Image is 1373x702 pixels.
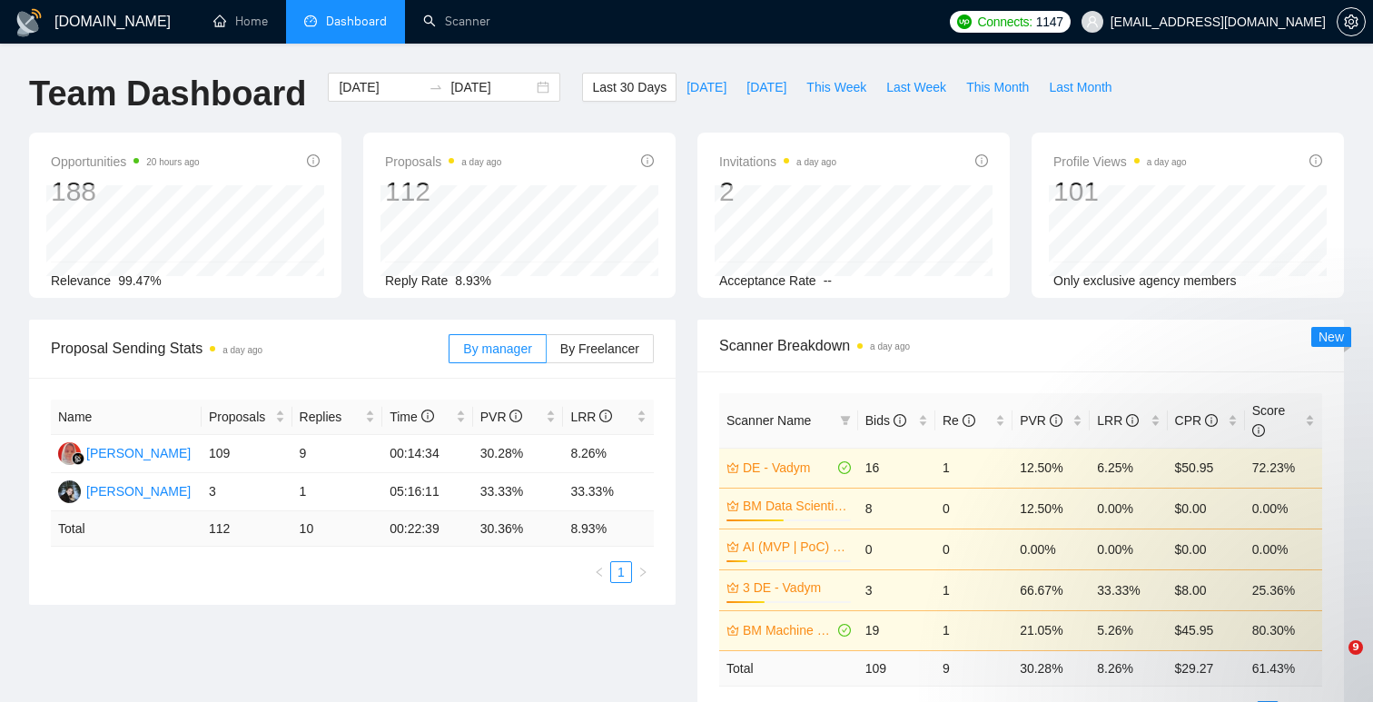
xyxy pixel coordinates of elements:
[1245,448,1322,488] td: 72.23%
[421,410,434,422] span: info-circle
[726,581,739,594] span: crown
[582,73,677,102] button: Last 30 Days
[202,473,292,511] td: 3
[719,650,858,686] td: Total
[1039,73,1121,102] button: Last Month
[1012,488,1090,529] td: 12.50%
[326,14,387,29] span: Dashboard
[726,540,739,553] span: crown
[1090,488,1167,529] td: 0.00%
[963,414,975,427] span: info-circle
[796,73,876,102] button: This Week
[840,415,851,426] span: filter
[51,273,111,288] span: Relevance
[1348,640,1363,655] span: 9
[58,480,81,503] img: LB
[677,73,736,102] button: [DATE]
[824,273,832,288] span: --
[592,77,667,97] span: Last 30 Days
[1245,650,1322,686] td: 61.43 %
[588,561,610,583] button: left
[1319,330,1344,344] span: New
[1036,12,1063,32] span: 1147
[385,273,448,288] span: Reply Rate
[146,157,199,167] time: 20 hours ago
[806,77,866,97] span: This Week
[385,151,501,173] span: Proposals
[51,400,202,435] th: Name
[51,151,200,173] span: Opportunities
[966,77,1029,97] span: This Month
[1252,403,1286,438] span: Score
[1012,569,1090,610] td: 66.67%
[570,410,612,424] span: LRR
[560,341,639,356] span: By Freelancer
[51,337,449,360] span: Proposal Sending Stats
[1012,610,1090,650] td: 21.05%
[894,414,906,427] span: info-circle
[1012,529,1090,569] td: 0.00%
[1090,650,1167,686] td: 8.26 %
[743,537,847,557] a: AI (MVP | PoC) - [PERSON_NAME]
[632,561,654,583] button: right
[935,610,1012,650] td: 1
[292,473,383,511] td: 1
[473,473,564,511] td: 33.33%
[588,561,610,583] li: Previous Page
[463,341,531,356] span: By manager
[563,511,654,547] td: 8.93 %
[429,80,443,94] span: to
[382,473,473,511] td: 05:16:11
[858,569,935,610] td: 3
[1020,413,1062,428] span: PVR
[610,561,632,583] li: 1
[292,511,383,547] td: 10
[1053,273,1237,288] span: Only exclusive agency members
[726,499,739,512] span: crown
[641,154,654,167] span: info-circle
[304,15,317,27] span: dashboard
[736,73,796,102] button: [DATE]
[719,273,816,288] span: Acceptance Rate
[1309,154,1322,167] span: info-circle
[1097,413,1139,428] span: LRR
[594,567,605,578] span: left
[1311,640,1355,684] iframe: Intercom live chat
[1147,157,1187,167] time: a day ago
[429,80,443,94] span: swap-right
[935,650,1012,686] td: 9
[382,435,473,473] td: 00:14:34
[51,511,202,547] td: Total
[611,562,631,582] a: 1
[858,650,935,686] td: 109
[743,496,847,516] a: BM Data Scientist - [PERSON_NAME]
[1053,174,1187,209] div: 101
[743,620,835,640] a: BM Machine Learning Engineer - [PERSON_NAME]
[975,154,988,167] span: info-circle
[1053,151,1187,173] span: Profile Views
[870,341,910,351] time: a day ago
[1337,15,1366,29] a: setting
[480,410,523,424] span: PVR
[202,435,292,473] td: 109
[719,334,1322,357] span: Scanner Breakdown
[509,410,522,422] span: info-circle
[51,174,200,209] div: 188
[1205,414,1218,427] span: info-circle
[390,410,433,424] span: Time
[935,448,1012,488] td: 1
[1050,414,1062,427] span: info-circle
[461,157,501,167] time: a day ago
[719,151,836,173] span: Invitations
[450,77,533,97] input: End date
[1168,650,1245,686] td: $ 29.27
[385,174,501,209] div: 112
[58,442,81,465] img: AC
[209,407,272,427] span: Proposals
[473,511,564,547] td: 30.36 %
[1126,414,1139,427] span: info-circle
[292,435,383,473] td: 9
[637,567,648,578] span: right
[473,435,564,473] td: 30.28%
[1337,7,1366,36] button: setting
